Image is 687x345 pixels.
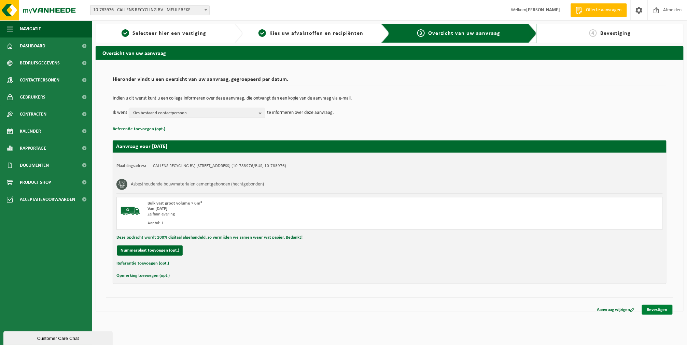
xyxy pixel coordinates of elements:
button: Nummerplaat toevoegen (opt.) [117,245,183,256]
span: Kies uw afvalstoffen en recipiënten [269,31,363,36]
a: Bevestigen [642,305,673,315]
div: Zelfaanlevering [148,212,417,217]
span: Kalender [20,123,41,140]
button: Referentie toevoegen (opt.) [116,259,169,268]
span: Product Shop [20,174,51,191]
td: CALLENS RECYCLING BV, [STREET_ADDRESS] (10-783976/BUS, 10-783976) [153,163,286,169]
span: 10-783976 - CALLENS RECYCLING BV - MEULEBEKE [90,5,210,15]
iframe: chat widget [3,330,114,345]
span: 10-783976 - CALLENS RECYCLING BV - MEULEBEKE [90,5,209,15]
a: 2Kies uw afvalstoffen en recipiënten [246,29,376,37]
span: Navigatie [20,20,41,37]
p: Ik wens [113,108,127,118]
span: Bevestiging [600,31,631,36]
span: Documenten [20,157,49,174]
span: Offerte aanvragen [585,7,623,14]
button: Opmerking toevoegen (opt.) [116,271,170,280]
span: Bulk vast groot volume > 6m³ [148,201,202,206]
span: 3 [417,29,425,37]
p: Indien u dit wenst kunt u een collega informeren over deze aanvraag, die ontvangt dan een kopie v... [113,96,667,101]
span: Contracten [20,106,46,123]
span: 1 [122,29,129,37]
h3: Asbesthoudende bouwmaterialen cementgebonden (hechtgebonden) [131,179,264,190]
div: Aantal: 1 [148,221,417,226]
span: Gebruikers [20,89,45,106]
a: Aanvraag wijzigen [592,305,640,315]
button: Kies bestaand contactpersoon [129,108,265,118]
button: Referentie toevoegen (opt.) [113,125,165,134]
strong: [PERSON_NAME] [526,7,560,13]
img: BL-SO-LV.png [120,201,141,221]
span: Dashboard [20,37,45,55]
a: Offerte aanvragen [571,3,627,17]
button: Deze opdracht wordt 100% digitaal afgehandeld, zo vermijden we samen weer wat papier. Bedankt! [116,233,303,242]
span: Kies bestaand contactpersoon [132,108,256,118]
p: te informeren over deze aanvraag. [267,108,334,118]
strong: Van [DATE] [148,207,167,211]
span: Rapportage [20,140,46,157]
span: Overzicht van uw aanvraag [428,31,500,36]
span: 4 [589,29,597,37]
span: Selecteer hier een vestiging [132,31,206,36]
span: Contactpersonen [20,72,59,89]
a: 1Selecteer hier een vestiging [99,29,229,37]
span: Acceptatievoorwaarden [20,191,75,208]
strong: Plaatsingsadres: [116,164,146,168]
span: 2 [258,29,266,37]
h2: Overzicht van uw aanvraag [96,46,684,59]
h2: Hieronder vindt u een overzicht van uw aanvraag, gegroepeerd per datum. [113,77,667,86]
span: Bedrijfsgegevens [20,55,60,72]
strong: Aanvraag voor [DATE] [116,144,167,149]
